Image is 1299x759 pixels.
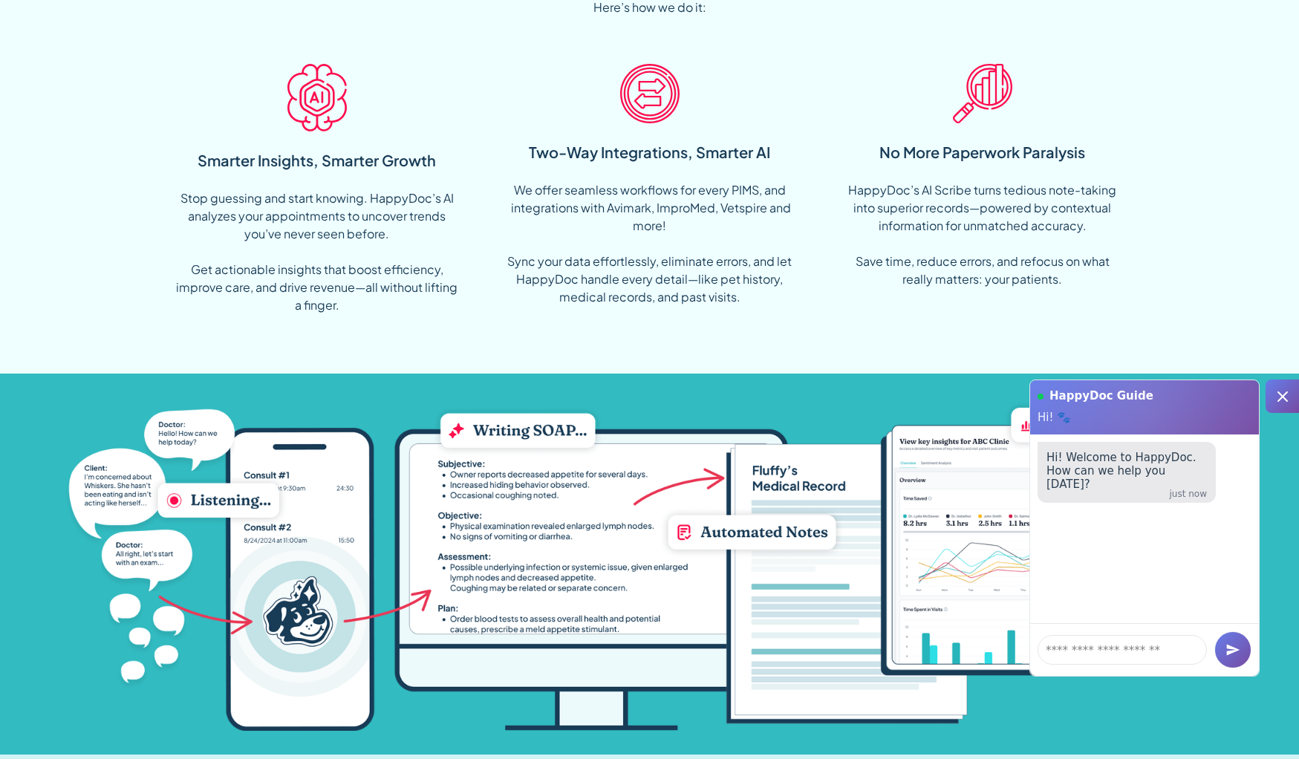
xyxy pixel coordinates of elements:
div: Stop guessing and start knowing. HappyDoc’s AI analyzes your appointments to uncover trends you’v... [175,189,460,314]
img: AI Icon [287,64,347,131]
img: Insight Icon [953,64,1012,123]
div: No More Paperwork Paralysis [879,141,1085,163]
img: A mockup of screens: A mobile device is listening and transcribing and uploading. Inputting data ... [65,397,1234,731]
div: Two-Way Integrations, Smarter AI [529,141,770,163]
div: We offer seamless workflows for every PIMS, and integrations with Avimark, ImproMed, Vetspire and... [507,181,792,306]
div: HappyDoc’s AI Scribe turns tedious note-taking into superior records—powered by contextual inform... [840,181,1125,288]
div: Smarter Insights, Smarter Growth [198,149,436,172]
img: Bi-directional Icon [620,64,680,123]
